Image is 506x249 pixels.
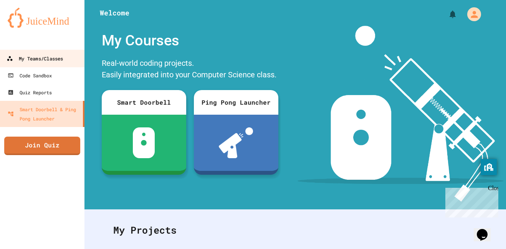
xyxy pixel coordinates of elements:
div: My Teams/Classes [7,54,63,64]
img: ppl-with-ball.png [219,127,253,158]
div: My Account [459,5,483,23]
img: logo-orange.svg [8,8,77,28]
button: privacy banner [481,159,497,175]
a: Join Quiz [4,137,80,155]
div: Code Sandbox [8,71,52,80]
div: Chat with us now!Close [3,3,53,49]
div: My Notifications [434,8,459,21]
div: Smart Doorbell [102,90,186,115]
div: Real-world coding projects. Easily integrated into your Computer Science class. [98,55,282,84]
iframe: chat widget [442,185,498,217]
img: sdb-white.svg [133,127,155,158]
iframe: chat widget [474,218,498,241]
div: My Courses [98,26,282,55]
div: Quiz Reports [8,88,52,97]
div: Ping Pong Launcher [194,90,278,115]
div: My Projects [106,215,485,245]
div: Smart Doorbell & Ping Pong Launcher [8,105,80,123]
img: banner-image-my-projects.png [298,26,503,202]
